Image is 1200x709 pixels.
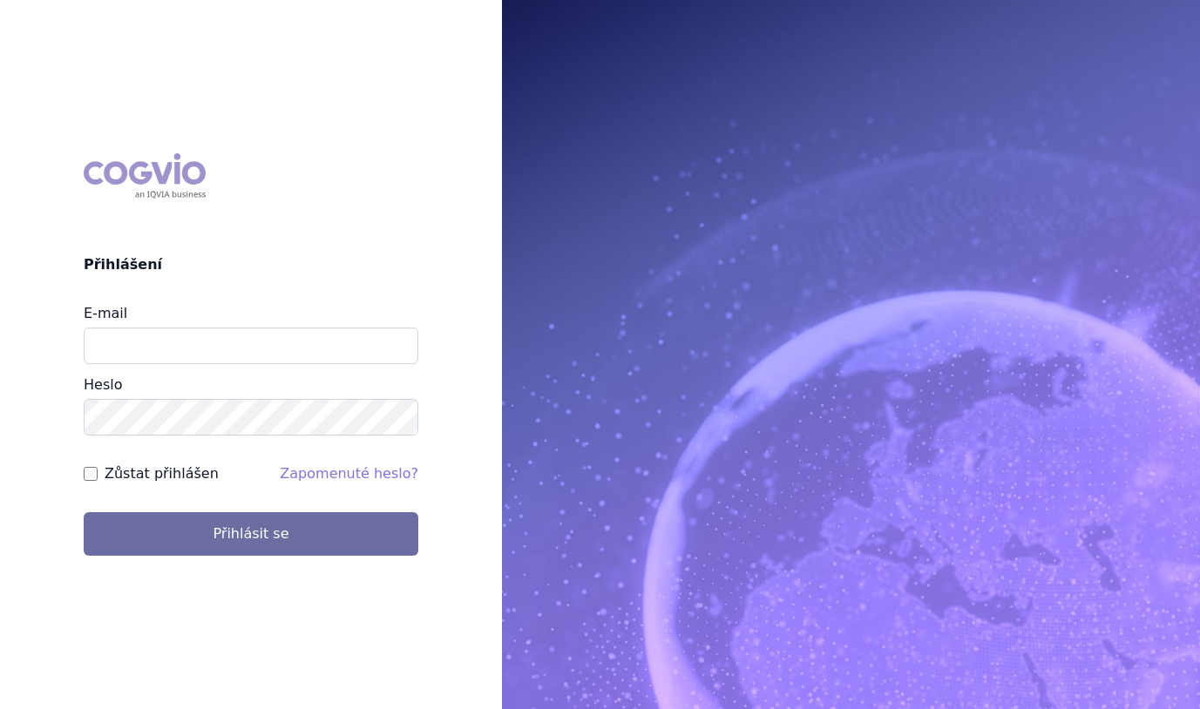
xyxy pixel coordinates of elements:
label: Heslo [84,376,122,393]
label: E-mail [84,305,127,321]
a: Zapomenuté heslo? [280,465,418,482]
div: COGVIO [84,153,206,199]
button: Přihlásit se [84,512,418,556]
h2: Přihlášení [84,254,418,275]
label: Zůstat přihlášen [105,463,219,484]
